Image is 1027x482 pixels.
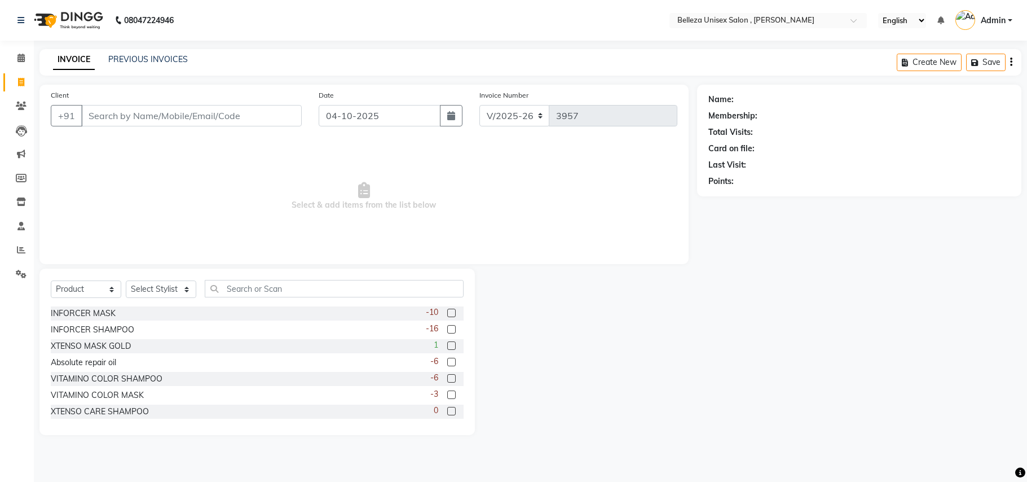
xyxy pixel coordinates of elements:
div: INFORCER SHAMPOO [51,324,134,336]
div: XTENSO MASK GOLD [51,340,131,352]
span: -6 [430,372,438,384]
label: Date [319,90,334,100]
img: Admin [955,10,975,30]
button: Create New [897,54,962,71]
div: Points: [708,176,734,187]
div: INFORCER MASK [51,308,116,319]
div: VITAMINO COLOR SHAMPOO [51,373,162,385]
div: Absolute repair oil [51,357,116,369]
b: 08047224946 [124,5,174,36]
button: +91 [51,105,82,126]
div: VITAMINO COLOR MASK [51,389,144,401]
img: logo [29,5,106,36]
span: -10 [426,306,438,318]
div: Card on file: [708,143,755,155]
div: Membership: [708,110,757,122]
span: 0 [434,405,438,417]
span: -16 [426,323,438,335]
button: Save [966,54,1006,71]
input: Search by Name/Mobile/Email/Code [81,105,302,126]
label: Client [51,90,69,100]
a: INVOICE [53,50,95,70]
span: -3 [430,388,438,400]
span: 1 [434,339,438,351]
label: Invoice Number [479,90,528,100]
span: Admin [981,15,1006,27]
input: Search or Scan [205,280,464,297]
div: XTENSO CARE SHAMPOO [51,406,149,418]
span: Select & add items from the list below [51,140,677,253]
span: -6 [430,356,438,367]
div: Total Visits: [708,126,753,138]
div: Name: [708,94,734,106]
a: PREVIOUS INVOICES [108,54,188,64]
div: Last Visit: [708,159,746,171]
